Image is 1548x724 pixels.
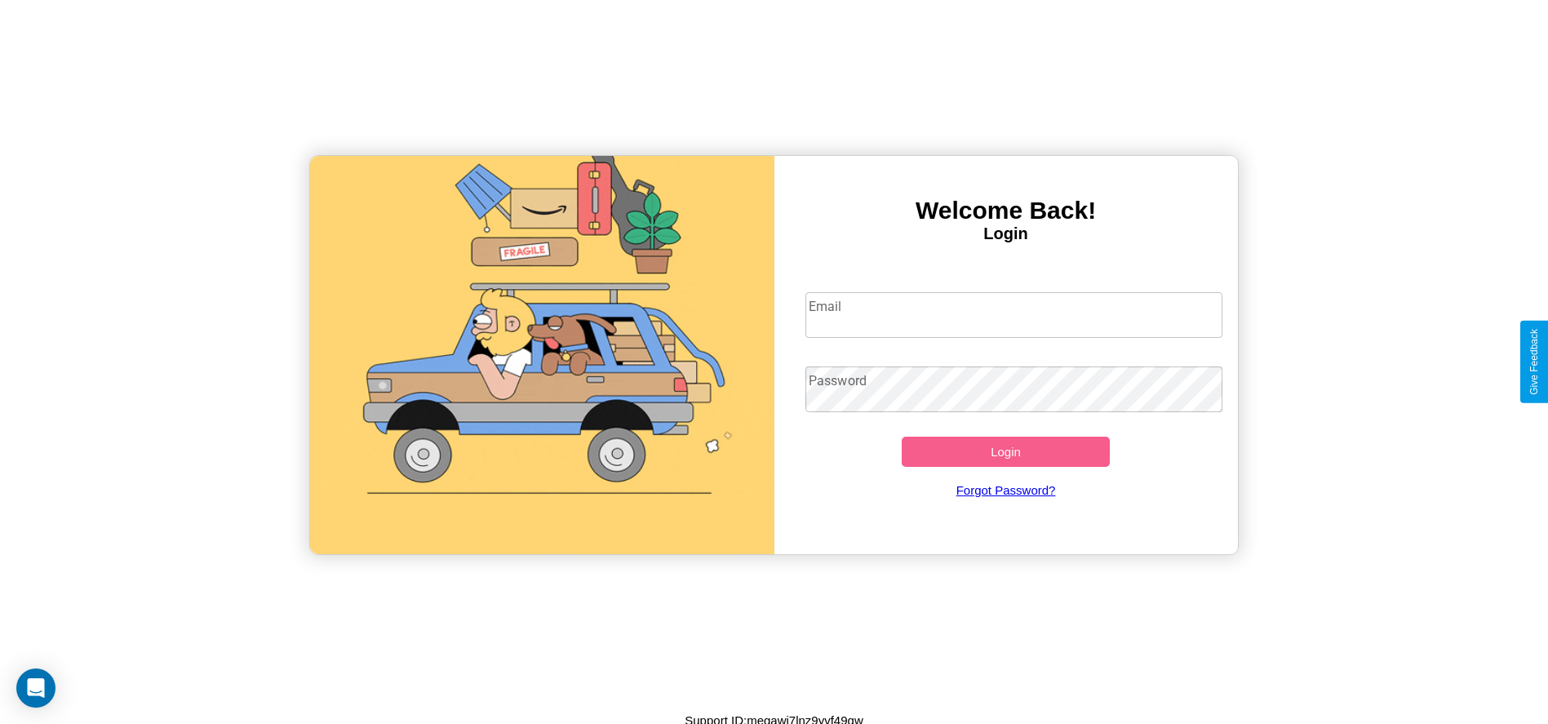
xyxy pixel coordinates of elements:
a: Forgot Password? [797,467,1214,513]
div: Open Intercom Messenger [16,668,55,708]
h3: Welcome Back! [774,197,1238,224]
img: gif [310,156,774,554]
button: Login [902,437,1111,467]
h4: Login [774,224,1238,243]
div: Give Feedback [1528,329,1540,395]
